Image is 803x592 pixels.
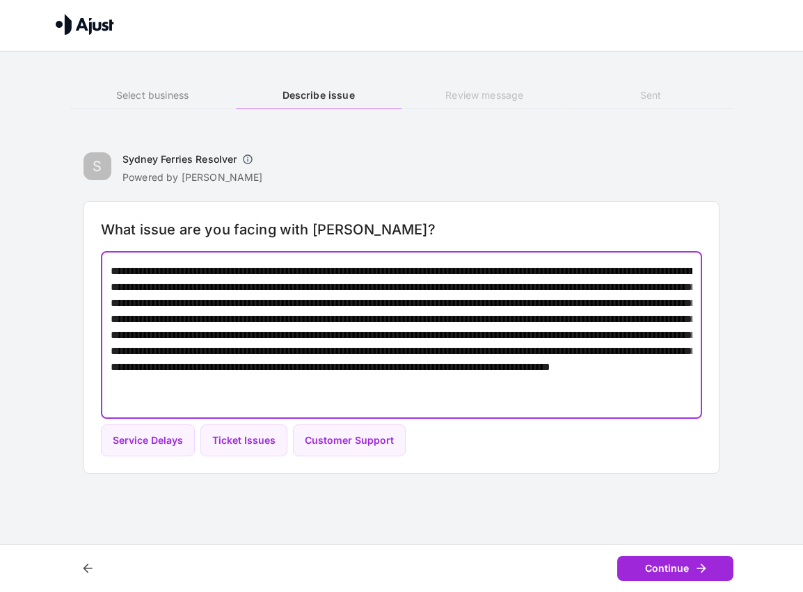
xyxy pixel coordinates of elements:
div: S [84,152,111,180]
button: Ticket Issues [200,424,287,457]
button: Service Delays [101,424,195,457]
h6: Select business [70,88,235,103]
img: Ajust [56,14,114,35]
h6: Sent [568,88,733,103]
h6: What issue are you facing with [PERSON_NAME]? [101,218,702,241]
p: Powered by [PERSON_NAME] [122,170,263,184]
h6: Review message [401,88,567,103]
h6: Describe issue [236,88,401,103]
button: Customer Support [293,424,406,457]
h6: Sydney Ferries Resolver [122,152,237,166]
button: Continue [617,556,733,582]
